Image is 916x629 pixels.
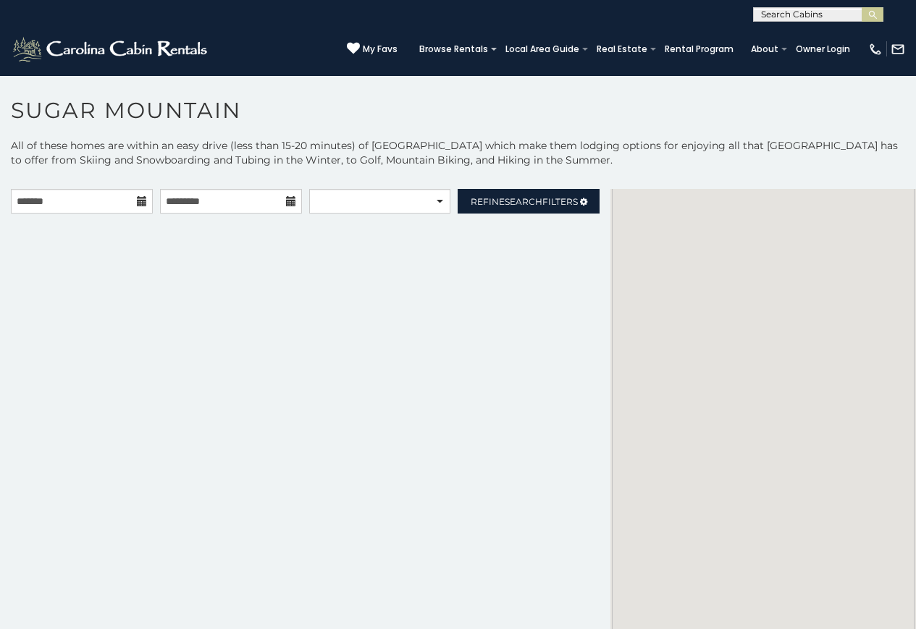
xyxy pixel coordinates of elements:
[498,39,587,59] a: Local Area Guide
[789,39,857,59] a: Owner Login
[458,189,600,214] a: RefineSearchFilters
[868,42,883,56] img: phone-regular-white.png
[589,39,655,59] a: Real Estate
[347,42,398,56] a: My Favs
[657,39,741,59] a: Rental Program
[891,42,905,56] img: mail-regular-white.png
[471,196,578,207] span: Refine Filters
[363,43,398,56] span: My Favs
[412,39,495,59] a: Browse Rentals
[505,196,542,207] span: Search
[11,35,211,64] img: White-1-2.png
[744,39,786,59] a: About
